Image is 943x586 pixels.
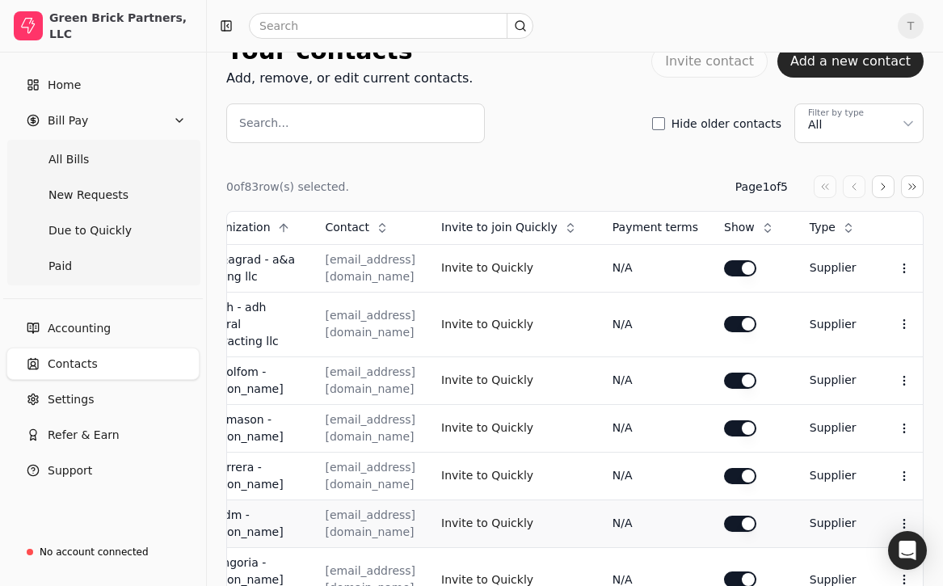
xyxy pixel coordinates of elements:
[10,250,196,282] a: Paid
[326,219,369,236] span: Contact
[48,356,98,373] span: Contacts
[40,545,149,559] div: No account connected
[326,364,416,398] div: [EMAIL_ADDRESS][DOMAIN_NAME]
[326,507,416,541] div: [EMAIL_ADDRESS][DOMAIN_NAME]
[613,316,698,333] div: N/A
[810,467,865,484] div: Supplier
[441,255,533,281] button: Invite to Quickly
[6,312,200,344] a: Accounting
[6,69,200,101] a: Home
[49,10,192,42] div: Green Brick Partners, LLC
[326,307,416,341] div: [EMAIL_ADDRESS][DOMAIN_NAME]
[613,259,698,276] div: N/A
[441,219,558,236] span: Invite to join Quickly
[198,411,300,445] div: 11AVMason - [PERSON_NAME]
[198,251,300,285] div: 11A&AGrad - A&A Grading LLC
[810,316,865,333] div: Supplier
[810,219,836,236] span: Type
[198,364,300,398] div: 11AdolfoM - [PERSON_NAME]
[198,507,300,541] div: 11RodM - [PERSON_NAME]
[48,187,128,204] span: New Requests
[888,531,927,570] div: Open Intercom Messenger
[810,215,865,241] button: Type
[326,251,416,285] div: [EMAIL_ADDRESS][DOMAIN_NAME]
[613,467,698,484] div: N/A
[6,538,200,567] a: No account connected
[724,215,784,241] button: Show
[441,415,533,441] button: Invite to Quickly
[613,372,698,389] div: N/A
[198,215,300,241] button: Organization
[810,515,865,532] div: Supplier
[613,515,698,532] div: N/A
[441,368,533,394] button: Invite to Quickly
[777,45,924,78] button: Add a new contact
[198,299,300,350] div: 11ADH - ADH General CONTRACTING LLC
[226,69,473,88] div: Add, remove, or edit current contacts.
[326,411,416,445] div: [EMAIL_ADDRESS][DOMAIN_NAME]
[810,372,865,389] div: Supplier
[6,454,200,487] button: Support
[48,112,88,129] span: Bill Pay
[326,215,398,241] button: Contact
[613,419,698,436] div: N/A
[671,118,781,129] label: Hide older contacts
[48,222,132,239] span: Due to Quickly
[198,219,271,236] span: Organization
[810,259,865,276] div: Supplier
[898,13,924,39] button: T
[10,179,196,211] a: New Requests
[810,419,865,436] div: Supplier
[6,348,200,380] a: Contacts
[48,77,81,94] span: Home
[441,463,533,489] button: Invite to Quickly
[10,143,196,175] a: All Bills
[48,151,89,168] span: All Bills
[198,459,300,493] div: 11Herrera - [PERSON_NAME]
[10,214,196,247] a: Due to Quickly
[6,104,200,137] button: Bill Pay
[48,320,111,337] span: Accounting
[441,511,533,537] button: Invite to Quickly
[6,383,200,415] a: Settings
[6,419,200,451] button: Refer & Earn
[48,391,94,408] span: Settings
[441,215,587,241] button: Invite to join Quickly
[48,462,92,479] span: Support
[249,13,533,39] input: Search
[724,219,755,236] span: Show
[48,258,72,275] span: Paid
[226,179,349,196] div: 0 of 83 row(s) selected.
[441,311,533,337] button: Invite to Quickly
[239,115,288,132] label: Search...
[808,107,864,120] div: Filter by type
[735,179,788,196] div: Page 1 of 5
[613,219,698,236] div: Payment terms
[48,427,120,444] span: Refer & Earn
[326,459,416,493] div: [EMAIL_ADDRESS][DOMAIN_NAME]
